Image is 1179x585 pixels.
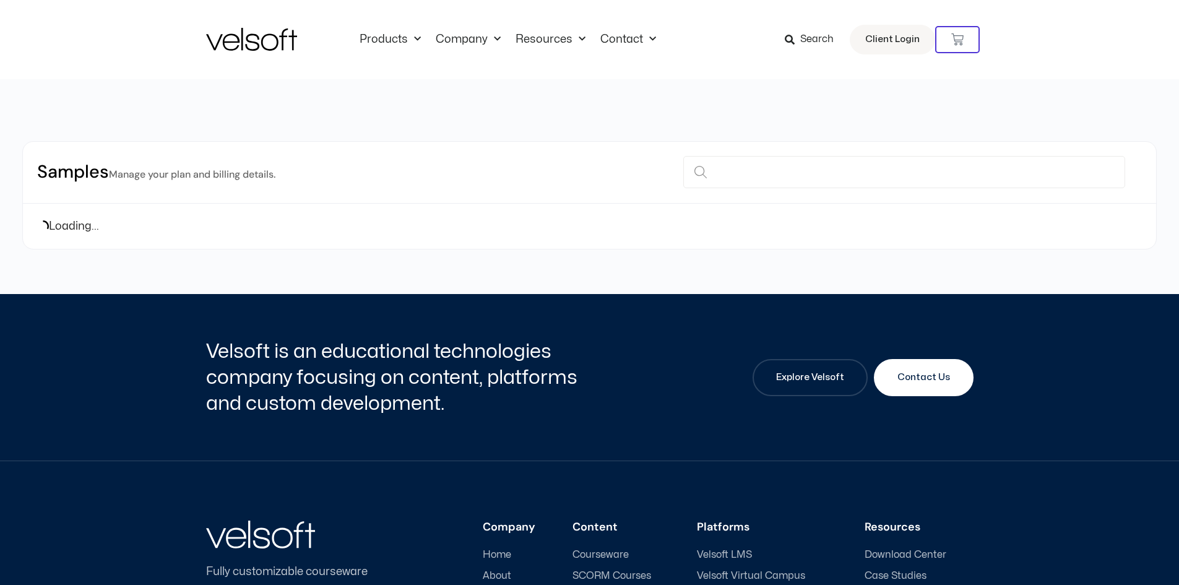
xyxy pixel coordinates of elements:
[37,160,275,184] h2: Samples
[697,570,827,582] a: Velsoft Virtual Campus
[865,32,920,48] span: Client Login
[352,33,428,46] a: ProductsMenu Toggle
[483,570,511,582] span: About
[206,563,388,580] p: Fully customizable courseware
[483,549,535,561] a: Home
[428,33,508,46] a: CompanyMenu Toggle
[874,359,974,396] a: Contact Us
[753,359,868,396] a: Explore Velsoft
[483,521,535,534] h3: Company
[572,549,629,561] span: Courseware
[865,549,974,561] a: Download Center
[572,549,660,561] a: Courseware
[352,33,663,46] nav: Menu
[572,521,660,534] h3: Content
[697,549,827,561] a: Velsoft LMS
[572,570,660,582] a: SCORM Courses
[49,218,99,235] span: Loading...
[697,521,827,534] h3: Platforms
[897,370,950,385] span: Contact Us
[865,570,974,582] a: Case Studies
[508,33,593,46] a: ResourcesMenu Toggle
[697,549,752,561] span: Velsoft LMS
[593,33,663,46] a: ContactMenu Toggle
[865,521,974,534] h3: Resources
[483,549,511,561] span: Home
[206,28,297,51] img: Velsoft Training Materials
[109,168,275,181] small: Manage your plan and billing details.
[865,570,926,582] span: Case Studies
[865,549,946,561] span: Download Center
[206,339,587,416] h2: Velsoft is an educational technologies company focusing on content, platforms and custom developm...
[572,570,651,582] span: SCORM Courses
[800,32,834,48] span: Search
[850,25,935,54] a: Client Login
[697,570,805,582] span: Velsoft Virtual Campus
[785,29,842,50] a: Search
[483,570,535,582] a: About
[776,370,844,385] span: Explore Velsoft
